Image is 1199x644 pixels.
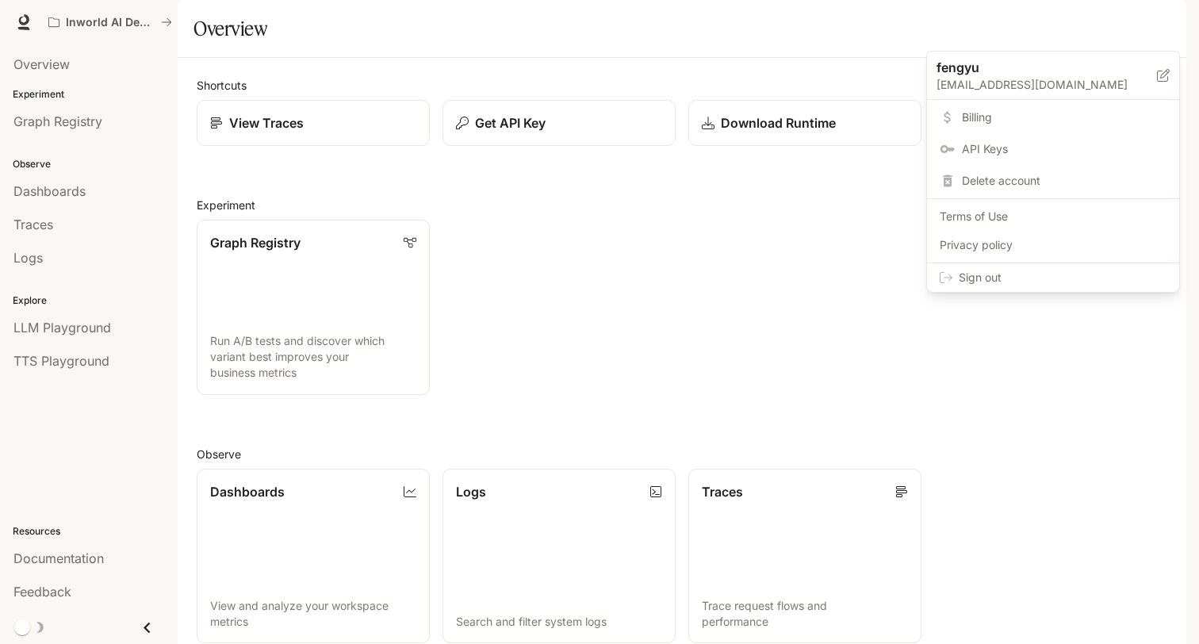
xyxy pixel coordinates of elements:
[927,52,1179,100] div: fengyu[EMAIL_ADDRESS][DOMAIN_NAME]
[940,209,1166,224] span: Terms of Use
[930,167,1176,195] div: Delete account
[930,103,1176,132] a: Billing
[937,58,1132,77] p: fengyu
[962,109,1166,125] span: Billing
[930,202,1176,231] a: Terms of Use
[962,173,1166,189] span: Delete account
[959,270,1166,286] span: Sign out
[930,135,1176,163] a: API Keys
[937,77,1157,93] p: [EMAIL_ADDRESS][DOMAIN_NAME]
[927,263,1179,292] div: Sign out
[930,231,1176,259] a: Privacy policy
[940,237,1166,253] span: Privacy policy
[962,141,1166,157] span: API Keys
